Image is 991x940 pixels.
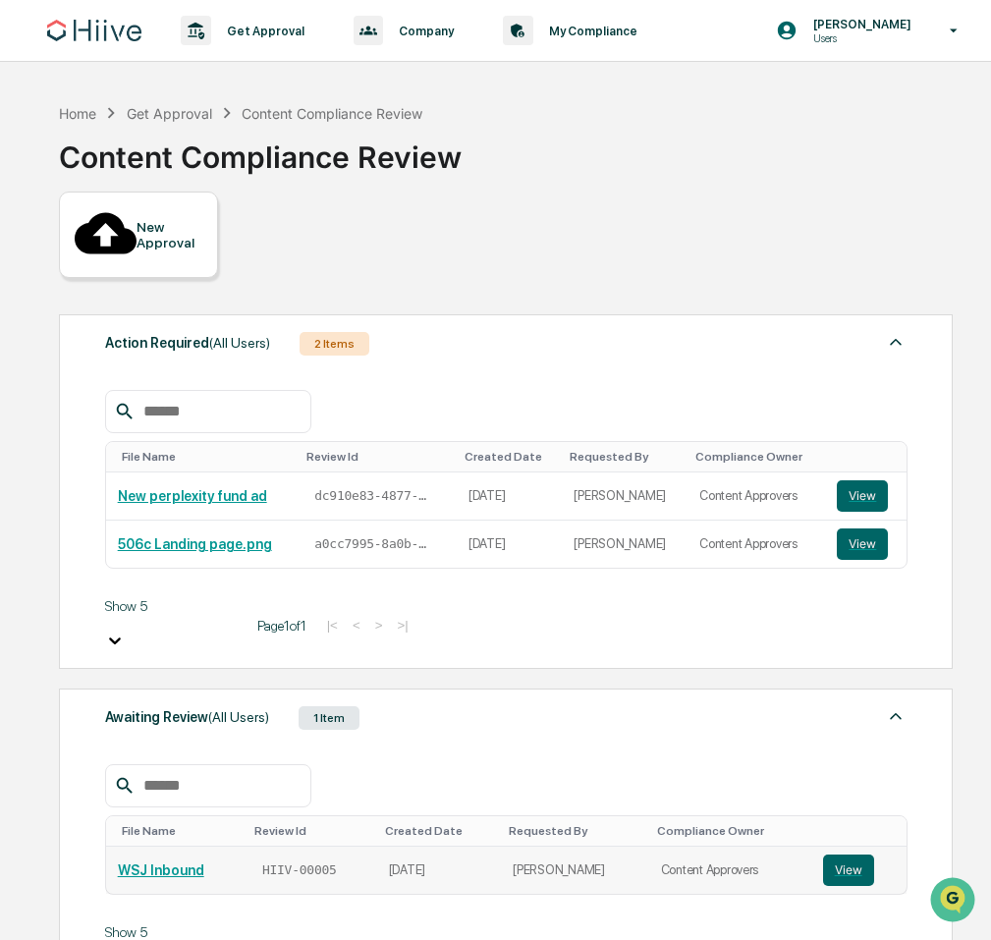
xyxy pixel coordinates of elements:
div: Toggle SortBy [827,824,899,838]
div: Toggle SortBy [509,824,640,838]
span: Pylon [195,333,238,348]
div: Start new chat [67,150,322,170]
span: Data Lookup [39,285,124,304]
a: View [823,855,895,886]
div: Content Compliance Review [242,105,422,122]
div: Content Compliance Review [59,124,462,175]
p: Users [798,31,921,45]
div: Toggle SortBy [465,450,555,464]
img: logo [47,20,141,41]
div: Toggle SortBy [695,450,817,464]
div: 2 Items [300,332,369,356]
a: View [837,528,895,560]
div: 🔎 [20,287,35,303]
a: New perplexity fund ad [118,488,267,504]
p: Get Approval [211,24,314,38]
td: Content Approvers [649,847,811,894]
a: 506c Landing page.png [118,536,272,552]
button: View [837,480,888,512]
iframe: Open customer support [928,875,981,928]
p: My Compliance [533,24,647,38]
button: > [369,617,389,634]
span: (All Users) [209,335,270,351]
div: Show 5 [105,598,243,614]
div: New Approval [137,219,202,250]
div: Awaiting Review [105,704,269,730]
div: Toggle SortBy [254,824,369,838]
img: 1746055101610-c473b297-6a78-478c-a979-82029cc54cd1 [20,150,55,186]
div: 🗄️ [142,249,158,265]
td: [PERSON_NAME] [562,521,688,568]
a: Powered byPylon [138,332,238,348]
img: caret [884,330,908,354]
button: View [823,855,874,886]
div: 1 Item [299,706,359,730]
div: Home [59,105,96,122]
a: 🔎Data Lookup [12,277,132,312]
button: Start new chat [334,156,358,180]
div: Action Required [105,330,270,356]
p: Company [383,24,464,38]
div: Toggle SortBy [306,450,449,464]
div: Toggle SortBy [122,824,239,838]
div: 🖐️ [20,249,35,265]
img: caret [884,704,908,728]
td: [DATE] [377,847,502,894]
div: Get Approval [127,105,212,122]
div: We're available if you need us! [67,170,248,186]
td: [DATE] [457,521,563,568]
button: >| [392,617,414,634]
button: |< [321,617,344,634]
td: [PERSON_NAME] [501,847,648,894]
td: [PERSON_NAME] [562,472,688,521]
td: [DATE] [457,472,563,521]
p: [PERSON_NAME] [798,17,921,31]
span: HIIV-00005 [262,862,337,878]
span: Page 1 of 1 [257,618,306,634]
div: Toggle SortBy [841,450,899,464]
span: (All Users) [208,709,269,725]
div: Toggle SortBy [570,450,680,464]
td: Content Approvers [688,472,825,521]
a: WSJ Inbound [118,862,204,878]
a: 🗄️Attestations [135,240,251,275]
button: View [837,528,888,560]
a: View [837,480,895,512]
p: How can we help? [20,41,358,73]
a: 🖐️Preclearance [12,240,135,275]
span: Preclearance [39,248,127,267]
div: Toggle SortBy [657,824,803,838]
td: Content Approvers [688,521,825,568]
div: Show 5 [105,924,243,940]
span: Attestations [162,248,244,267]
div: Toggle SortBy [122,450,292,464]
span: dc910e83-4877-4103-b15e-bf87db00f614 [314,488,432,504]
button: < [347,617,366,634]
span: a0cc7995-8a0b-4b72-ac1a-878fd3692143 [314,536,432,552]
div: Toggle SortBy [385,824,494,838]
